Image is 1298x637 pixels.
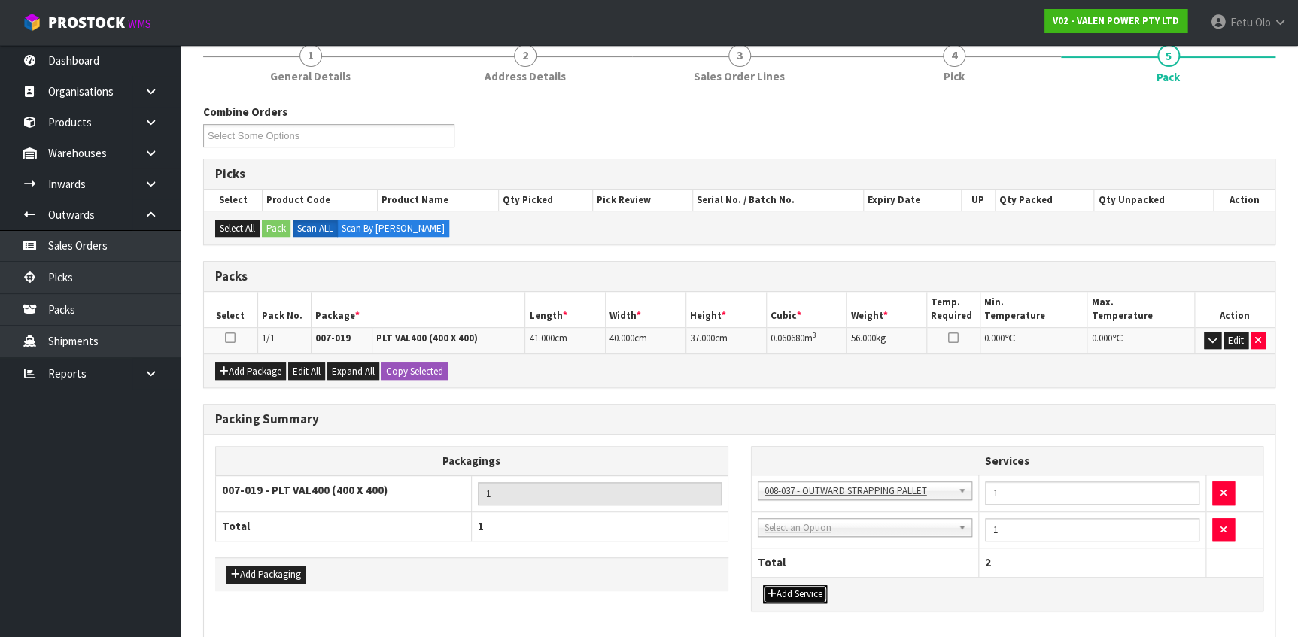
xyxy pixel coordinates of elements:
[685,327,766,353] td: cm
[478,519,484,533] span: 1
[257,292,311,327] th: Pack No.
[262,220,290,238] button: Pack
[1157,69,1180,85] span: Pack
[592,190,692,211] th: Pick Review
[514,44,537,67] span: 2
[498,190,592,211] th: Qty Picked
[1254,15,1270,29] span: Olo
[525,292,606,327] th: Length
[216,512,472,541] th: Total
[216,446,728,475] th: Packagings
[204,190,263,211] th: Select
[813,330,816,340] sup: 3
[1087,292,1194,327] th: Max. Temperature
[262,332,275,344] span: 1/1
[215,167,1263,181] h3: Picks
[771,332,804,344] span: 0.060680
[765,519,953,537] span: Select an Option
[752,447,1263,475] th: Services
[752,548,979,577] th: Total
[215,412,1263,426] h3: Packing Summary
[215,362,286,381] button: Add Package
[203,104,287,120] label: Combine Orders
[337,220,449,238] label: Scan By [PERSON_NAME]
[270,68,351,84] span: General Details
[377,190,498,211] th: Product Name
[763,585,827,603] button: Add Service
[1194,292,1275,327] th: Action
[332,365,375,378] span: Expand All
[204,292,257,327] th: Select
[288,362,325,381] button: Edit All
[48,13,125,32] span: ProStock
[943,44,965,67] span: 4
[1091,332,1111,344] span: 0.000
[1214,190,1275,211] th: Action
[847,292,927,327] th: Weight
[694,68,785,84] span: Sales Order Lines
[606,292,686,327] th: Width
[984,332,1005,344] span: 0.000
[609,332,634,344] span: 40.000
[980,292,1087,327] th: Min. Temperature
[525,327,606,353] td: cm
[728,44,751,67] span: 3
[847,327,927,353] td: kg
[766,292,847,327] th: Cubic
[690,332,715,344] span: 37.000
[693,190,863,211] th: Serial No. / Batch No.
[961,190,995,211] th: UP
[685,292,766,327] th: Height
[215,220,260,238] button: Select All
[293,220,338,238] label: Scan ALL
[985,555,991,569] span: 2
[765,482,953,500] span: 008-037 - OUTWARD STRAPPING PALLET
[327,362,379,381] button: Expand All
[215,269,1263,284] h3: Packs
[222,483,388,497] strong: 007-019 - PLT VAL400 (400 X 400)
[311,292,525,327] th: Package
[299,44,322,67] span: 1
[1087,327,1194,353] td: ℃
[1224,332,1248,350] button: Edit
[1157,44,1180,67] span: 5
[381,362,448,381] button: Copy Selected
[863,190,961,211] th: Expiry Date
[263,190,378,211] th: Product Code
[995,190,1094,211] th: Qty Packed
[850,332,875,344] span: 56.000
[1044,9,1187,33] a: V02 - VALEN POWER PTY LTD
[1053,14,1179,27] strong: V02 - VALEN POWER PTY LTD
[23,13,41,32] img: cube-alt.png
[766,327,847,353] td: m
[944,68,965,84] span: Pick
[606,327,686,353] td: cm
[128,17,151,31] small: WMS
[980,327,1087,353] td: ℃
[926,292,980,327] th: Temp. Required
[529,332,554,344] span: 41.000
[1094,190,1214,211] th: Qty Unpacked
[485,68,566,84] span: Address Details
[226,566,306,584] button: Add Packaging
[315,332,351,344] strong: 007-019
[1230,15,1252,29] span: Fetu
[376,332,478,344] strong: PLT VAL400 (400 X 400)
